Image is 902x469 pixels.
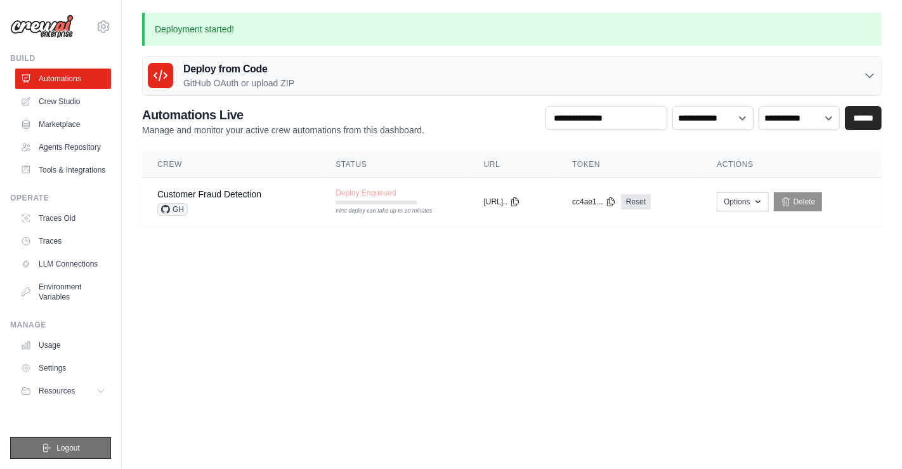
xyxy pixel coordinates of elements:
[572,197,616,207] button: cc4ae1...
[10,437,111,459] button: Logout
[469,152,558,178] th: URL
[717,192,768,211] button: Options
[15,254,111,274] a: LLM Connections
[10,53,111,63] div: Build
[320,152,468,178] th: Status
[142,152,320,178] th: Crew
[702,152,882,178] th: Actions
[157,203,188,216] span: GH
[15,208,111,228] a: Traces Old
[336,188,396,198] span: Deploy Enqueued
[56,443,80,453] span: Logout
[142,13,882,46] p: Deployment started!
[15,114,111,135] a: Marketplace
[39,386,75,396] span: Resources
[10,193,111,203] div: Operate
[15,69,111,89] a: Automations
[621,194,651,209] a: Reset
[15,335,111,355] a: Usage
[15,91,111,112] a: Crew Studio
[15,137,111,157] a: Agents Repository
[15,381,111,401] button: Resources
[15,277,111,307] a: Environment Variables
[774,192,823,211] a: Delete
[10,15,74,39] img: Logo
[157,189,261,199] a: Customer Fraud Detection
[557,152,702,178] th: Token
[15,358,111,378] a: Settings
[183,77,294,89] p: GitHub OAuth or upload ZIP
[15,160,111,180] a: Tools & Integrations
[142,124,424,136] p: Manage and monitor your active crew automations from this dashboard.
[142,106,424,124] h2: Automations Live
[10,320,111,330] div: Manage
[15,231,111,251] a: Traces
[183,62,294,77] h3: Deploy from Code
[336,207,417,216] div: First deploy can take up to 10 minutes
